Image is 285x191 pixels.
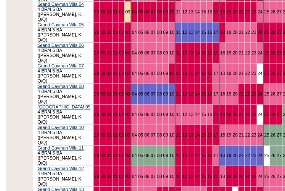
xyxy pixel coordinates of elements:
[226,30,231,35] a: 19
[100,50,105,55] a: 30
[163,153,168,158] a: 09
[277,9,282,14] a: 27
[195,91,200,96] a: 14
[176,71,181,76] a: 11
[37,166,94,186] td: 4 BR/4.5 BA ([PERSON_NAME], K, Q/Q)
[182,153,187,158] a: 12
[37,125,94,145] td: 4 BR/4.5 BA ([PERSON_NAME], K, Q/Q)
[119,50,124,55] a: 02
[107,9,112,14] a: 31
[201,173,206,178] a: 15
[239,132,244,137] a: 21
[37,84,94,104] td: 4 BR/4.5 BA ([PERSON_NAME], K, Q/Q)
[113,50,118,55] a: 01
[277,50,282,55] a: 27
[239,30,244,35] a: 21
[201,132,206,137] a: 15
[251,173,256,178] a: 23
[251,50,256,55] a: 23
[151,132,156,137] a: 07
[138,50,143,55] a: 05
[144,9,149,14] a: 06
[113,30,118,35] a: 01
[182,30,187,35] a: 12
[207,50,212,55] a: 16
[220,9,225,14] a: 18
[195,153,200,158] a: 14
[38,22,84,27] a: Grand Cayman Villa 05
[107,71,112,76] a: 31
[207,112,212,117] a: 16
[270,112,275,117] a: 26
[169,132,174,137] a: 10
[37,104,94,125] td: 4 BR/4.5 BA ([PERSON_NAME], K, Q/Q)
[251,9,256,14] a: 23
[264,9,269,14] a: 25
[132,173,137,178] a: 04
[226,91,231,96] a: 19
[195,50,200,55] a: 14
[213,30,218,35] a: 17
[138,132,143,137] a: 05
[144,112,149,117] a: 06
[233,71,238,76] a: 20
[182,9,187,14] a: 12
[37,43,94,63] td: 4 BR/4.5 BA ([PERSON_NAME], K, Q/Q)
[226,112,231,117] a: 19
[270,91,275,96] a: 26
[239,173,244,178] a: 21
[245,153,250,158] a: 22
[245,71,250,76] a: 22
[207,173,212,178] a: 16
[201,91,206,96] a: 15
[220,153,225,158] a: 18
[107,50,112,55] a: 31
[207,153,212,158] a: 16
[270,9,275,14] a: 26
[125,112,130,117] a: 03
[113,173,118,178] a: 01
[220,71,225,76] a: 18
[157,9,162,14] a: 08
[277,112,282,117] a: 27
[182,91,187,96] a: 12
[277,173,282,178] a: 27
[157,173,162,178] a: 08
[37,63,94,84] td: 4 BR/4.5 BA ([PERSON_NAME], K, Q/Q)
[100,153,105,158] a: 30
[220,91,225,96] a: 18
[226,173,231,178] a: 19
[201,71,206,76] a: 15
[226,50,231,55] a: 19
[163,173,168,178] a: 09
[132,30,137,35] a: 04
[38,166,84,171] a: Grand Cayman Villa 12
[169,71,174,76] a: 10
[176,50,181,55] a: 11
[151,173,156,178] a: 07
[100,30,105,35] a: 30
[38,104,91,109] a: [GEOGRAPHIC_DATA] 09
[195,112,200,117] a: 14
[113,153,118,158] a: 01
[119,9,124,14] a: 02
[226,9,231,14] a: 19
[245,173,250,178] a: 22
[201,30,206,35] a: 15
[176,112,181,117] a: 11
[207,30,212,35] a: 16
[245,9,250,14] a: 22
[125,9,130,14] a: 03
[239,91,244,96] a: 21
[132,9,137,14] a: 04
[132,153,137,158] a: 04
[144,153,149,158] a: 06
[132,91,137,96] a: 04
[94,30,99,35] a: 29
[264,173,269,178] a: 25
[213,9,218,14] a: 17
[270,30,275,35] a: 26
[195,30,200,35] a: 14
[100,9,105,14] a: 30
[188,71,193,76] a: 13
